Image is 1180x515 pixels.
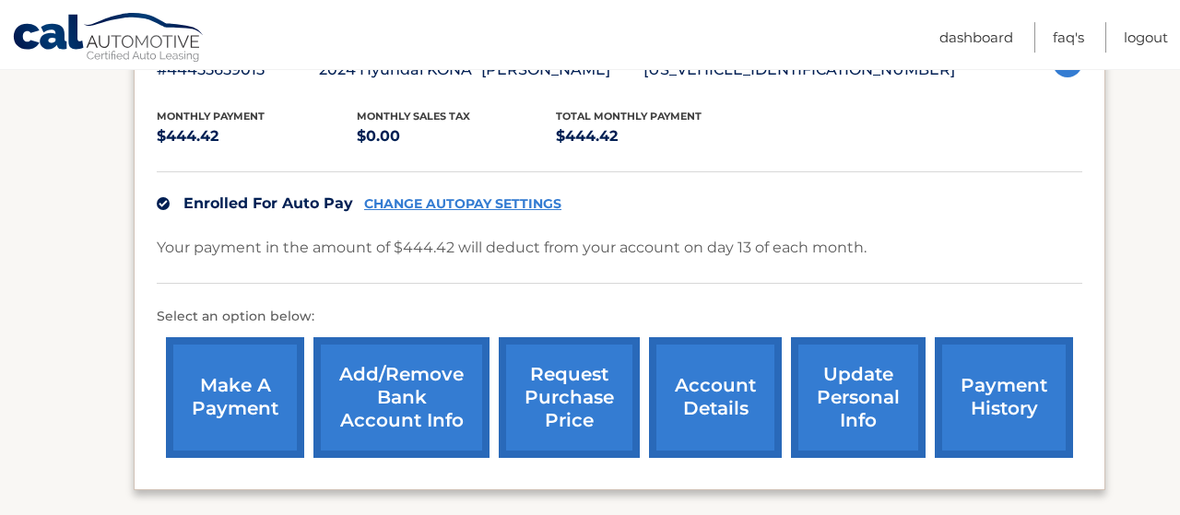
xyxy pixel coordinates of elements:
p: [PERSON_NAME] [481,57,643,83]
a: account details [649,337,782,458]
a: Add/Remove bank account info [313,337,490,458]
img: check.svg [157,197,170,210]
a: Cal Automotive [12,12,206,65]
a: update personal info [791,337,926,458]
span: Enrolled For Auto Pay [183,194,353,212]
a: payment history [935,337,1073,458]
p: #44455659015 [157,57,319,83]
span: Total Monthly Payment [556,110,702,123]
a: Dashboard [939,22,1013,53]
p: Select an option below: [157,306,1082,328]
a: FAQ's [1053,22,1084,53]
p: Your payment in the amount of $444.42 will deduct from your account on day 13 of each month. [157,235,867,261]
p: $444.42 [157,123,357,149]
a: make a payment [166,337,304,458]
p: $0.00 [357,123,557,149]
a: CHANGE AUTOPAY SETTINGS [364,196,561,212]
p: 2024 Hyundai KONA [319,57,481,83]
a: Logout [1124,22,1168,53]
span: Monthly Payment [157,110,265,123]
span: Monthly sales Tax [357,110,470,123]
p: [US_VEHICLE_IDENTIFICATION_NUMBER] [643,57,955,83]
p: $444.42 [556,123,756,149]
a: request purchase price [499,337,640,458]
